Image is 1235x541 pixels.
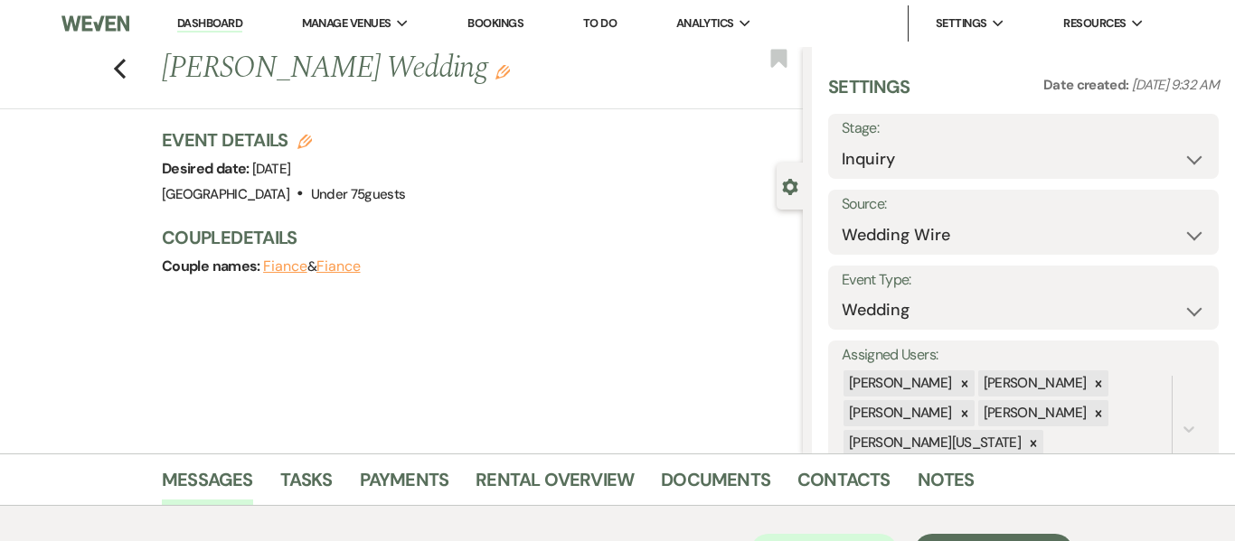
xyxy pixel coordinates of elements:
[162,257,263,275] span: Couple names:
[162,159,252,178] span: Desired date:
[842,267,1205,294] label: Event Type:
[263,257,360,275] span: &
[797,465,891,505] a: Contacts
[844,370,955,396] div: [PERSON_NAME]
[162,185,289,203] span: [GEOGRAPHIC_DATA]
[918,465,975,505] a: Notes
[844,430,1023,456] div: [PERSON_NAME][US_STATE]
[978,400,1089,426] div: [PERSON_NAME]
[252,160,290,178] span: [DATE]
[280,465,333,505] a: Tasks
[844,400,955,426] div: [PERSON_NAME]
[495,63,510,79] button: Edit
[1043,76,1132,94] span: Date created:
[162,465,253,505] a: Messages
[661,465,770,505] a: Documents
[162,47,667,90] h1: [PERSON_NAME] Wedding
[316,259,361,274] button: Fiance
[842,342,1205,368] label: Assigned Users:
[311,185,406,203] span: Under 75 guests
[61,5,129,42] img: Weven Logo
[177,15,242,33] a: Dashboard
[476,465,634,505] a: Rental Overview
[263,259,307,274] button: Fiance
[583,15,617,31] a: To Do
[828,74,910,114] h3: Settings
[676,14,734,33] span: Analytics
[936,14,987,33] span: Settings
[1063,14,1126,33] span: Resources
[467,15,523,31] a: Bookings
[360,465,449,505] a: Payments
[842,191,1205,218] label: Source:
[1132,76,1219,94] span: [DATE] 9:32 AM
[978,370,1089,396] div: [PERSON_NAME]
[162,127,406,153] h3: Event Details
[162,225,785,250] h3: Couple Details
[842,116,1205,142] label: Stage:
[302,14,391,33] span: Manage Venues
[782,177,798,194] button: Close lead details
